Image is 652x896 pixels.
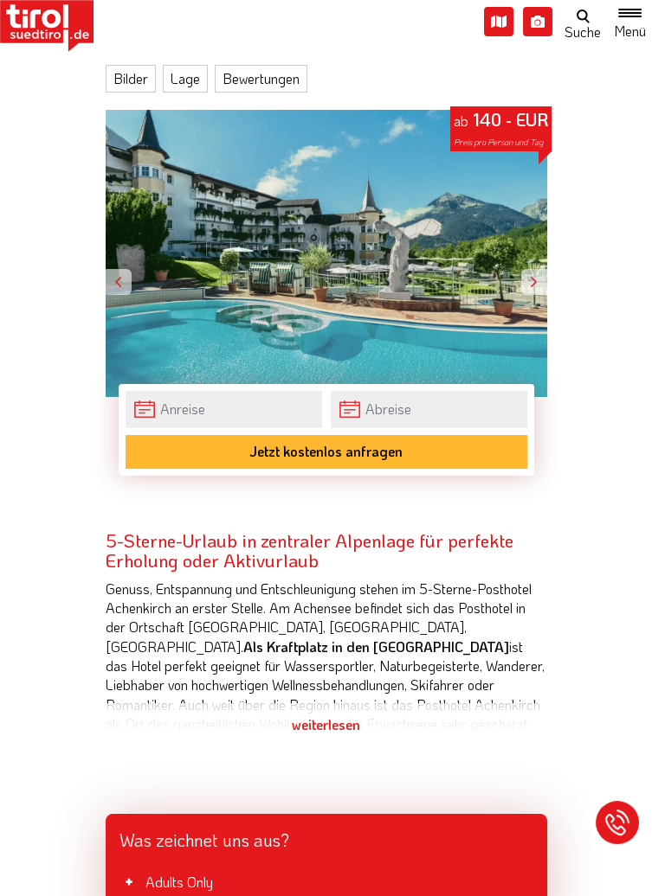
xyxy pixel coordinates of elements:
[119,873,533,892] li: Adults Only
[126,435,527,469] button: Jetzt kostenlos anfragen
[484,7,513,36] i: Karte öffnen
[106,703,547,746] div: weiterlesen
[473,108,548,131] strong: 140 - EUR
[126,391,322,428] input: Anreise
[608,5,652,38] button: Toggle navigation
[243,637,509,656] strong: Als Kraftplatz in den [GEOGRAPHIC_DATA]
[215,65,307,93] a: Bewertungen
[163,65,208,93] a: Lage
[331,391,527,428] input: Abreise
[523,7,552,36] i: Fotogalerie
[454,137,544,148] span: Preis pro Person und Tag
[106,530,547,570] h2: 5-Sterne-Urlaub in zentraler Alpenlage für perfekte Erholung oder Aktivurlaub
[454,112,468,130] small: ab
[106,579,547,831] p: Genuss, Entspannung und Entschleunigung stehen im 5-Sterne-Posthotel Achenkirch an erster Stelle....
[106,65,156,93] a: Bilder
[106,814,547,859] div: Was zeichnet uns aus?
